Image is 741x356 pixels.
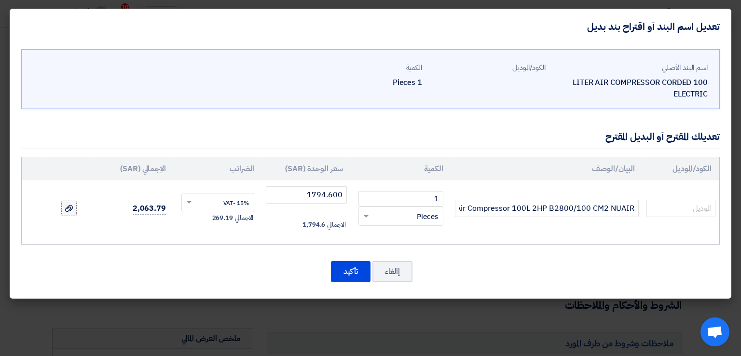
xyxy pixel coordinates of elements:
[306,77,422,88] div: 1 Pieces
[327,220,345,230] span: الاجمالي
[212,213,233,223] span: 269.19
[553,62,708,73] div: اسم البند الأصلي
[181,193,254,212] ng-select: VAT
[133,203,166,215] span: 2,063.79
[587,20,720,33] h4: تعديل اسم البند أو اقتراح بند بديل
[430,62,546,73] div: الكود/الموديل
[700,317,729,346] div: Open chat
[358,191,443,206] input: RFQ_STEP1.ITEMS.2.AMOUNT_TITLE
[643,157,719,180] th: الكود/الموديل
[455,200,639,217] input: Add Item Description
[351,157,451,180] th: الكمية
[553,77,708,100] div: 100 LITER AIR COMPRESSOR CORDED ELECTRIC
[174,157,262,180] th: الضرائب
[331,261,370,282] button: تأكيد
[306,62,422,73] div: الكمية
[451,157,643,180] th: البيان/الوصف
[235,213,253,223] span: الاجمالي
[417,211,438,222] span: Pieces
[93,157,174,180] th: الإجمالي (SAR)
[646,200,715,217] input: الموديل
[302,220,325,230] span: 1,794.6
[605,129,720,144] div: تعديلك المقترح أو البديل المقترح
[372,261,412,282] button: إالغاء
[266,186,346,204] input: أدخل سعر الوحدة
[262,157,350,180] th: سعر الوحدة (SAR)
